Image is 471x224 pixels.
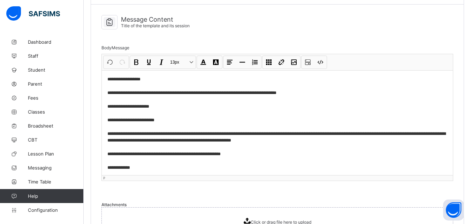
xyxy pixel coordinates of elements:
button: Undo [104,56,116,68]
button: Image [288,56,300,68]
button: Table [263,56,275,68]
button: Font Color [197,56,209,68]
span: Student [28,67,84,73]
button: Code view [314,56,326,68]
span: Body Message [101,45,129,50]
span: Time Table [28,179,84,185]
span: Dashboard [28,39,84,45]
button: Underline [143,56,155,68]
button: Redo [116,56,128,68]
span: Help [28,193,83,199]
span: Lesson Plan [28,151,84,157]
span: Fees [28,95,84,101]
span: Message Content [121,16,190,23]
span: Title of the template and its session [121,23,190,28]
span: Parent [28,81,84,87]
span: CBT [28,137,84,143]
span: Messaging [28,165,84,171]
button: Horizontal line [236,56,248,68]
span: Staff [28,53,84,59]
div: P [103,175,451,181]
button: Italic [155,56,167,68]
button: Align [224,56,236,68]
button: List [249,56,261,68]
button: Link [275,56,287,68]
button: Open asap [443,200,464,221]
button: Bold [130,56,142,68]
button: Size [168,56,195,68]
img: safsims [6,6,60,21]
span: Broadsheet [28,123,84,129]
button: Highlight Color [210,56,222,68]
span: Classes [28,109,84,115]
button: Show blocks [302,56,314,68]
span: Configuration [28,207,83,213]
span: Attachments [101,202,127,207]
